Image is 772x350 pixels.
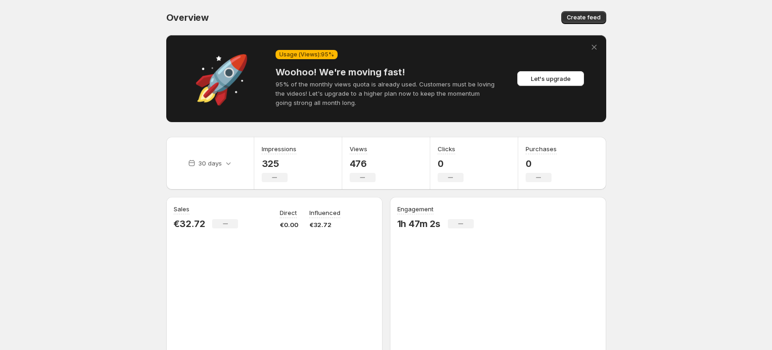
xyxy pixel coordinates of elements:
h3: Clicks [438,144,455,154]
p: €32.72 [309,220,340,229]
p: Direct [280,208,297,217]
p: 30 days [198,159,222,168]
p: 1h 47m 2s [397,218,440,229]
p: 95% of the monthly views quota is already used. Customers must be loving the videos! Let's upgrad... [276,80,497,107]
h3: Purchases [526,144,557,154]
p: €0.00 [280,220,298,229]
p: 0 [526,158,557,169]
p: 325 [262,158,296,169]
p: 0 [438,158,464,169]
p: €32.72 [174,218,205,229]
h3: Sales [174,204,189,214]
div: 🚀 [176,74,268,83]
button: Create feed [561,11,606,24]
div: Usage (Views): 95 % [276,50,338,59]
h3: Impressions [262,144,296,154]
h3: Views [350,144,367,154]
p: Influenced [309,208,340,217]
h3: Engagement [397,204,433,214]
span: Overview [166,12,209,23]
span: Let's upgrade [531,74,571,83]
button: Let's upgrade [517,71,584,86]
span: Create feed [567,14,601,21]
h4: Woohoo! We're moving fast! [276,67,497,78]
p: 476 [350,158,376,169]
